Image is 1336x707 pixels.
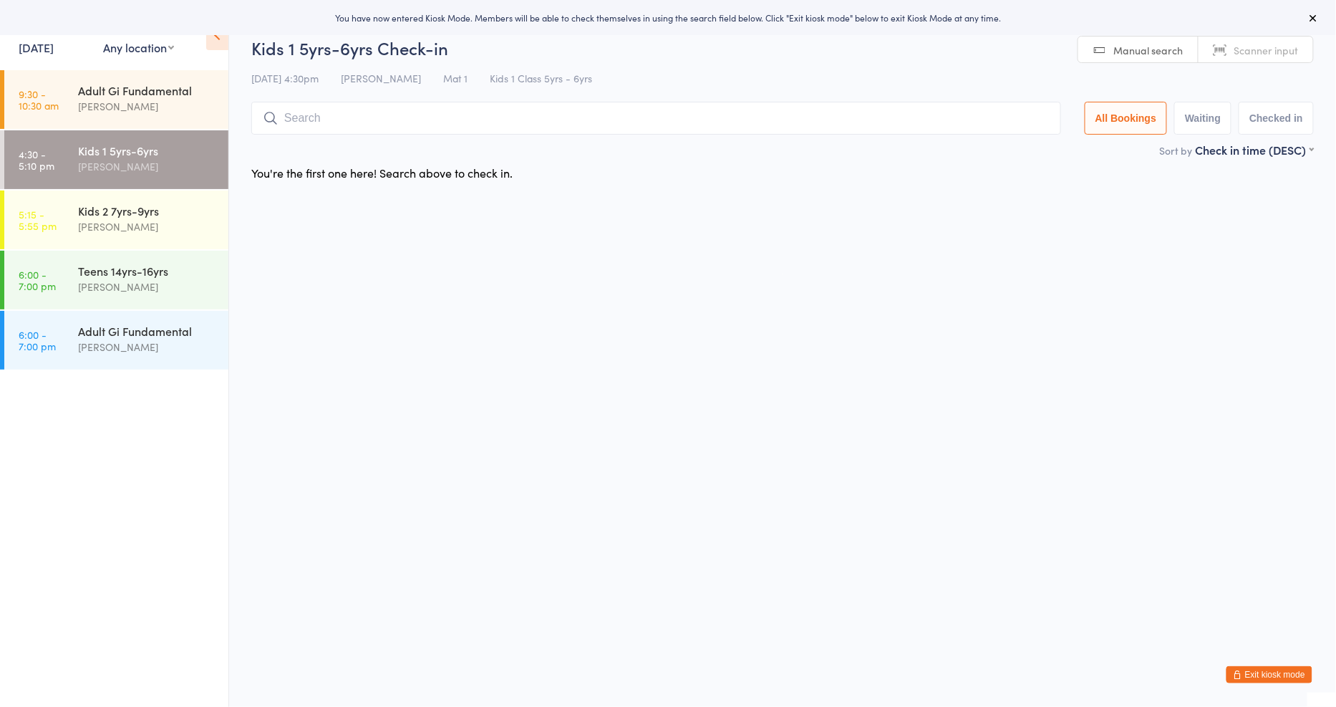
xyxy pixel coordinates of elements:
[78,323,216,339] div: Adult Gi Fundamental
[4,70,228,129] a: 9:30 -10:30 amAdult Gi Fundamental[PERSON_NAME]
[19,88,59,111] time: 9:30 - 10:30 am
[23,11,1313,24] div: You have now entered Kiosk Mode. Members will be able to check themselves in using the search fie...
[19,269,56,292] time: 6:00 - 7:00 pm
[19,208,57,231] time: 5:15 - 5:55 pm
[1085,102,1168,135] button: All Bookings
[4,311,228,370] a: 6:00 -7:00 pmAdult Gi Fundamental[PERSON_NAME]
[251,71,319,85] span: [DATE] 4:30pm
[1239,102,1314,135] button: Checked in
[251,165,513,181] div: You're the first one here! Search above to check in.
[1196,142,1314,158] div: Check in time (DESC)
[103,39,174,55] div: Any location
[490,71,592,85] span: Kids 1 Class 5yrs - 6yrs
[78,82,216,98] div: Adult Gi Fundamental
[78,339,216,355] div: [PERSON_NAME]
[251,36,1314,59] h2: Kids 1 5yrs-6yrs Check-in
[341,71,421,85] span: [PERSON_NAME]
[4,130,228,189] a: 4:30 -5:10 pmKids 1 5yrs-6yrs[PERSON_NAME]
[19,148,54,171] time: 4:30 - 5:10 pm
[1234,43,1299,57] span: Scanner input
[78,98,216,115] div: [PERSON_NAME]
[78,203,216,218] div: Kids 2 7yrs-9yrs
[78,218,216,235] div: [PERSON_NAME]
[19,329,56,352] time: 6:00 - 7:00 pm
[78,279,216,295] div: [PERSON_NAME]
[78,263,216,279] div: Teens 14yrs-16yrs
[19,39,54,55] a: [DATE]
[78,143,216,158] div: Kids 1 5yrs-6yrs
[4,251,228,309] a: 6:00 -7:00 pmTeens 14yrs-16yrs[PERSON_NAME]
[251,102,1061,135] input: Search
[1160,143,1193,158] label: Sort by
[78,158,216,175] div: [PERSON_NAME]
[4,191,228,249] a: 5:15 -5:55 pmKids 2 7yrs-9yrs[PERSON_NAME]
[1114,43,1183,57] span: Manual search
[1174,102,1231,135] button: Waiting
[443,71,468,85] span: Mat 1
[1226,666,1312,683] button: Exit kiosk mode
